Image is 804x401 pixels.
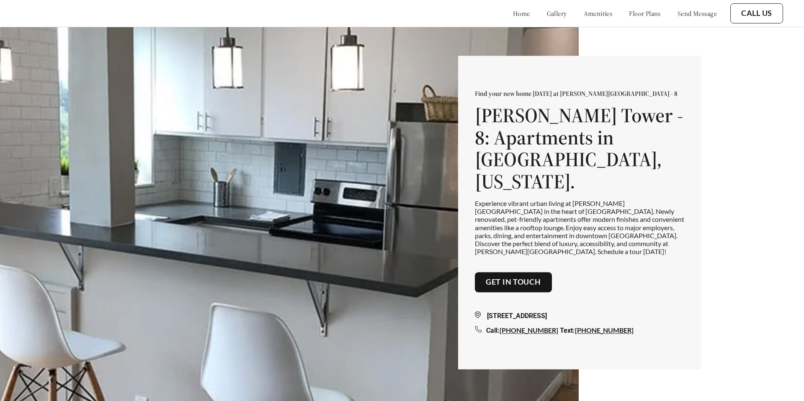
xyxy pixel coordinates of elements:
[513,9,530,18] a: home
[486,326,500,334] span: Call:
[475,104,684,193] h1: [PERSON_NAME] Tower - 8: Apartments in [GEOGRAPHIC_DATA], [US_STATE].
[486,278,541,287] a: Get in touch
[678,9,717,18] a: send message
[629,9,661,18] a: floor plans
[475,199,684,255] p: Experience vibrant urban living at [PERSON_NAME][GEOGRAPHIC_DATA] in the heart of [GEOGRAPHIC_DAT...
[475,311,684,321] div: [STREET_ADDRESS]
[475,272,552,293] button: Get in touch
[575,326,634,334] a: [PHONE_NUMBER]
[584,9,613,18] a: amenities
[730,3,783,23] button: Call Us
[741,9,772,18] a: Call Us
[500,326,558,334] a: [PHONE_NUMBER]
[475,89,684,98] p: Find your new home [DATE] at [PERSON_NAME][GEOGRAPHIC_DATA] - 8
[560,326,575,334] span: Text:
[547,9,567,18] a: gallery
